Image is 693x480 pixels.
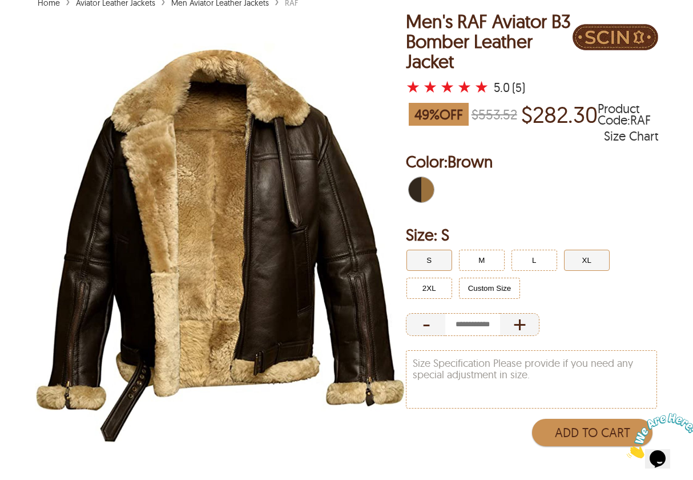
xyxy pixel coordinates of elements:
[459,278,521,299] button: Click to select Custom Size
[406,174,437,205] div: Brown
[35,11,405,474] img: RAF Avaitor Brown B3 Bomber Genuine Sheepskin Leather Jacket by SCIN
[406,81,420,93] label: 1 rating
[5,5,75,50] img: Chat attention grabber
[529,452,652,472] iframe: PayPal
[511,250,557,271] button: Click to select L
[500,313,539,336] div: Increase Quantity of Item
[406,79,491,95] a: Men's RAF Aviator B3 Bomber Leather Jacket with a 5 Star Rating and 5 Product Review }
[406,11,573,72] h1: Men's RAF Aviator B3 Bomber Leather Jacket
[494,82,510,93] div: 5.0
[406,278,452,299] button: Click to select 2XL
[573,11,658,96] a: Brand Logo PDP Image
[457,81,472,93] label: 4 rating
[512,82,525,93] div: (5)
[532,419,652,446] button: Add to Cart
[406,250,452,271] button: Click to select S
[406,313,445,336] div: Decrease Quantity of Item
[604,130,658,142] div: Size Chart
[573,11,658,63] img: Brand Logo PDP Image
[472,106,517,123] strike: $553.52
[406,150,659,173] h2: Selected Color: by Brown
[622,409,693,463] iframe: chat widget
[573,11,658,66] div: Brand Logo PDP Image
[521,101,598,127] p: Price of $282.30
[448,151,493,171] span: Brown
[409,103,469,126] span: 49 % OFF
[459,250,505,271] button: Click to select M
[564,250,610,271] button: Click to select XL
[406,351,656,408] textarea: Size Specification Please provide if you need any special adjustment in size.
[440,81,454,93] label: 3 rating
[474,81,489,93] label: 5 rating
[598,103,659,126] span: Product Code: RAF
[406,223,659,246] h2: Selected Filter by Size: S
[423,81,437,93] label: 2 rating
